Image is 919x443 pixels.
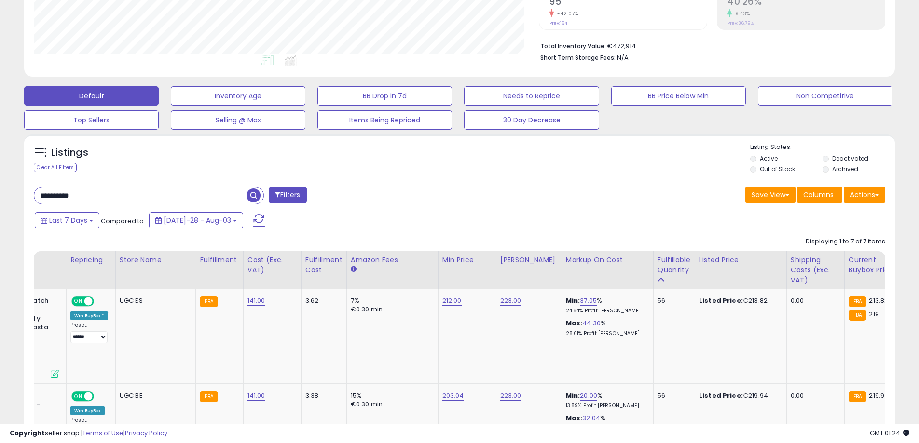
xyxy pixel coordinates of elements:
span: 2025-08-11 01:24 GMT [870,429,909,438]
div: 0.00 [791,296,837,305]
div: 7% [351,296,431,305]
button: Default [24,86,159,106]
span: [DATE]-28 - Aug-03 [164,215,231,225]
div: 3.62 [305,296,339,305]
button: Save View [745,187,796,203]
button: Top Sellers [24,110,159,130]
div: Win BuyBox [70,406,105,415]
div: % [566,391,646,409]
span: 219 [869,309,878,319]
div: Clear All Filters [34,163,77,172]
b: Max: [566,319,583,328]
div: Current Buybox Price [849,255,898,275]
label: Deactivated [832,154,868,162]
button: Selling @ Max [171,110,305,130]
small: FBA [849,391,866,402]
a: 223.00 [500,296,521,306]
label: Archived [832,165,858,173]
div: seller snap | | [10,429,167,438]
small: FBA [849,296,866,307]
b: Min: [566,391,580,400]
div: Repricing [70,255,111,265]
button: BB Price Below Min [611,86,746,106]
a: 223.00 [500,391,521,401]
div: Win BuyBox * [70,311,108,320]
small: FBA [200,391,218,402]
a: 212.00 [442,296,462,306]
span: 213.82 [869,296,888,305]
b: Min: [566,296,580,305]
button: Inventory Age [171,86,305,106]
a: 37.05 [580,296,597,306]
div: Store Name [120,255,192,265]
p: 24.64% Profit [PERSON_NAME] [566,308,646,314]
strong: Copyright [10,429,45,438]
span: N/A [617,53,629,62]
div: 15% [351,391,431,400]
b: Short Term Storage Fees: [540,54,616,62]
p: Listing States: [750,143,895,152]
li: €472,914 [540,40,878,51]
button: Non Competitive [758,86,892,106]
a: Privacy Policy [125,429,167,438]
div: 0.00 [791,391,837,400]
a: 44.30 [582,319,601,328]
button: 30 Day Decrease [464,110,599,130]
div: UGC ES [120,296,189,305]
label: Out of Stock [760,165,795,173]
div: % [566,319,646,337]
div: €219.94 [699,391,779,400]
div: €0.30 min [351,305,431,314]
div: Amazon Fees [351,255,434,265]
span: ON [72,392,84,400]
span: Columns [803,190,834,200]
div: Fulfillment Cost [305,255,343,275]
div: Markup on Cost [566,255,649,265]
small: Amazon Fees. [351,265,357,274]
div: €213.82 [699,296,779,305]
span: 219.94 [869,391,889,400]
div: Displaying 1 to 7 of 7 items [806,237,885,246]
a: 141.00 [247,391,265,401]
p: 13.89% Profit [PERSON_NAME] [566,403,646,409]
div: €0.30 min [351,400,431,409]
label: Active [760,154,778,162]
div: [PERSON_NAME] [500,255,558,265]
button: Needs to Reprice [464,86,599,106]
small: FBA [849,310,866,321]
a: 141.00 [247,296,265,306]
h5: Listings [51,146,88,160]
span: OFF [93,297,108,305]
div: UGC BE [120,391,189,400]
div: 56 [658,391,687,400]
button: [DATE]-28 - Aug-03 [149,212,243,228]
a: 32.04 [582,414,600,423]
b: Max: [566,414,583,423]
div: Listed Price [699,255,782,265]
div: Cost (Exc. VAT) [247,255,297,275]
span: Compared to: [101,216,145,226]
small: 9.43% [732,10,750,17]
a: 20.00 [580,391,597,401]
th: The percentage added to the cost of goods (COGS) that forms the calculator for Min & Max prices. [562,251,653,289]
button: Columns [797,187,842,203]
div: Preset: [70,322,108,344]
small: Prev: 36.79% [727,20,754,26]
small: -42.07% [554,10,578,17]
button: BB Drop in 7d [317,86,452,106]
b: Listed Price: [699,391,743,400]
b: Total Inventory Value: [540,42,606,50]
div: Shipping Costs (Exc. VAT) [791,255,840,285]
div: 3.38 [305,391,339,400]
b: Listed Price: [699,296,743,305]
button: Actions [844,187,885,203]
span: Last 7 Days [49,215,87,225]
span: OFF [93,392,108,400]
div: Fulfillable Quantity [658,255,691,275]
button: Filters [269,187,306,203]
span: ON [72,297,84,305]
button: Items Being Repriced [317,110,452,130]
small: Prev: 164 [549,20,567,26]
div: % [566,414,646,432]
a: 203.04 [442,391,464,401]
